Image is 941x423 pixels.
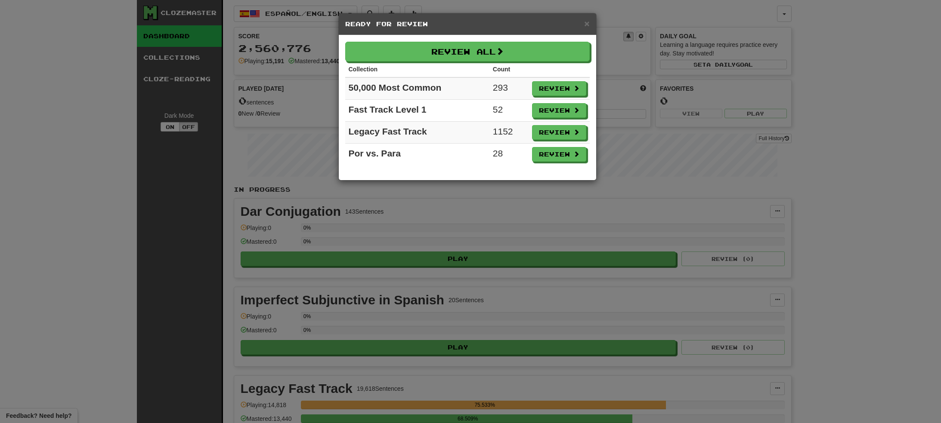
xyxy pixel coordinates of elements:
[489,144,529,166] td: 28
[345,77,489,100] td: 50,000 Most Common
[489,77,529,100] td: 293
[345,42,590,61] button: Review All
[489,122,529,144] td: 1152
[532,103,586,118] button: Review
[489,100,529,122] td: 52
[532,81,586,96] button: Review
[345,20,590,28] h5: Ready for Review
[345,144,489,166] td: Por vs. Para
[345,61,489,77] th: Collection
[584,18,589,28] span: ×
[345,100,489,122] td: Fast Track Level 1
[532,147,586,162] button: Review
[532,125,586,140] button: Review
[584,19,589,28] button: Close
[345,122,489,144] td: Legacy Fast Track
[489,61,529,77] th: Count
